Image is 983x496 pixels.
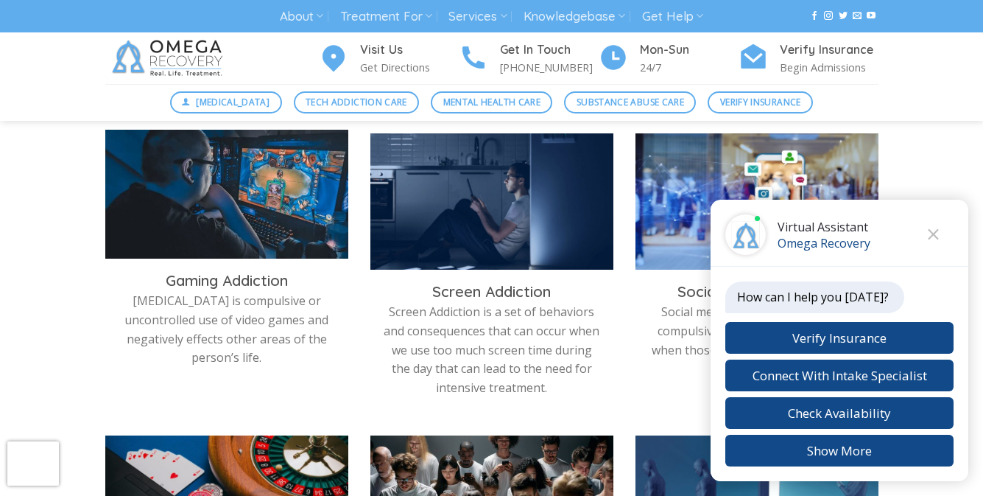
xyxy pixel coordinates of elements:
p: [PHONE_NUMBER] [500,59,599,76]
a: Get In Touch [PHONE_NUMBER] [459,41,599,77]
h3: Screen Addiction [381,282,602,301]
a: Get Help [642,3,703,30]
a: Substance Abuse Care [564,91,696,113]
a: Tech Addiction Care [294,91,420,113]
h4: Visit Us [360,41,459,60]
h4: Get In Touch [500,41,599,60]
span: [MEDICAL_DATA] [196,95,269,109]
span: Substance Abuse Care [577,95,684,109]
p: Screen Addiction is a set of behaviors and consequences that can occur when we use too much scree... [381,303,602,397]
span: Mental Health Care [443,95,540,109]
h4: Verify Insurance [780,41,878,60]
a: Follow on Twitter [839,11,848,21]
a: Follow on Facebook [810,11,819,21]
a: About [280,3,323,30]
a: Services [448,3,507,30]
a: Follow on Instagram [824,11,833,21]
a: Verify Insurance [708,91,813,113]
span: Tech Addiction Care [306,95,407,109]
a: Mental Health Care [431,91,552,113]
p: Social media addiction is defined as compulsive use of social media even when those platforms are... [646,303,867,378]
p: Begin Admissions [780,59,878,76]
a: Knowledgebase [524,3,625,30]
a: [MEDICAL_DATA] [170,91,282,113]
h3: Social Media Addiction [646,282,867,301]
p: [MEDICAL_DATA] is compulsive or uncontrolled use of video games and negatively effects other area... [116,292,337,367]
p: 24/7 [640,59,739,76]
a: Verify Insurance Begin Admissions [739,41,878,77]
h4: Mon-Sun [640,41,739,60]
a: Treatment For [340,3,432,30]
a: Send us an email [853,11,862,21]
span: Verify Insurance [720,95,801,109]
p: Get Directions [360,59,459,76]
img: Omega Recovery [105,32,234,84]
h3: Gaming Addiction [116,271,337,290]
a: Follow on YouTube [867,11,875,21]
a: Visit Us Get Directions [319,41,459,77]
